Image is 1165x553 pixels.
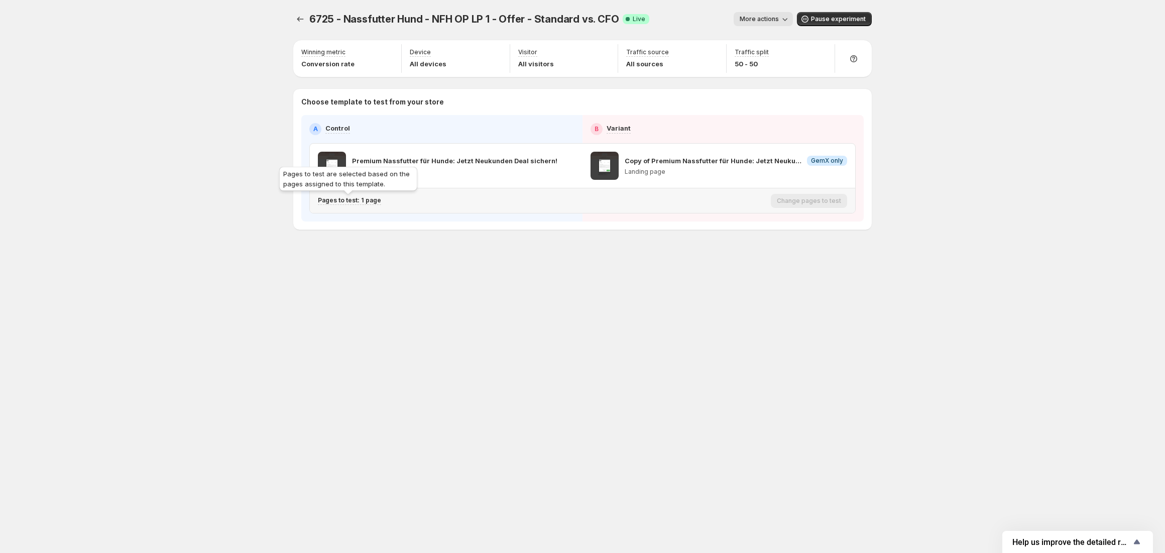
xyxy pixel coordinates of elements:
button: Show survey - Help us improve the detailed report for A/B campaigns [1012,536,1143,548]
p: Pages to test: 1 page [318,196,381,204]
p: Control [325,123,350,133]
h2: B [595,125,599,133]
p: Landing page [625,168,847,176]
p: All sources [626,59,669,69]
h2: A [313,125,318,133]
img: Copy of Premium Nassfutter für Hunde: Jetzt Neukunden Deal sichern! [591,152,619,180]
p: Device [410,48,431,56]
p: 50 - 50 [735,59,769,69]
span: 6725 - Nassfutter Hund - NFH OP LP 1 - Offer - Standard vs. CFO [309,13,619,25]
p: Choose template to test from your store [301,97,864,107]
p: All devices [410,59,446,69]
button: Pause experiment [797,12,872,26]
span: GemX only [811,157,843,165]
p: Visitor [518,48,537,56]
p: Premium Nassfutter für Hunde: Jetzt Neukunden Deal sichern! [352,156,557,166]
p: All visitors [518,59,554,69]
p: Landing page [352,168,557,176]
p: Traffic split [735,48,769,56]
span: More actions [740,15,779,23]
p: Variant [607,123,631,133]
span: Live [633,15,645,23]
span: Pause experiment [811,15,866,23]
p: Copy of Premium Nassfutter für Hunde: Jetzt Neukunden Deal sichern! [625,156,803,166]
button: Experiments [293,12,307,26]
p: Winning metric [301,48,345,56]
button: More actions [734,12,793,26]
span: Help us improve the detailed report for A/B campaigns [1012,537,1131,547]
p: Traffic source [626,48,669,56]
p: Conversion rate [301,59,355,69]
img: Premium Nassfutter für Hunde: Jetzt Neukunden Deal sichern! [318,152,346,180]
